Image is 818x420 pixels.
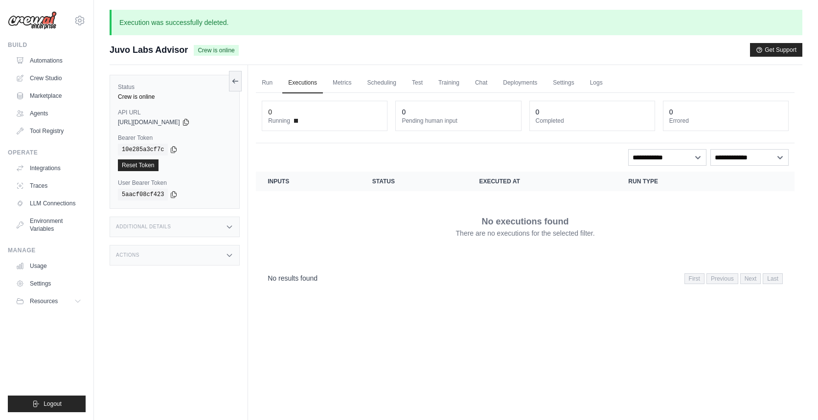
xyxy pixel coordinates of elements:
div: Operate [8,149,86,156]
a: Crew Studio [12,70,86,86]
a: Settings [12,276,86,291]
span: Juvo Labs Advisor [110,43,188,57]
button: Get Support [750,43,802,57]
label: Bearer Token [118,134,231,142]
a: Agents [12,106,86,121]
h3: Actions [116,252,139,258]
span: Running [268,117,290,125]
a: Marketplace [12,88,86,104]
a: Usage [12,258,86,274]
section: Crew executions table [256,172,795,290]
span: Last [763,273,783,284]
p: Execution was successfully deleted. [110,10,802,35]
div: 0 [536,107,540,117]
h3: Additional Details [116,224,171,230]
span: First [684,273,704,284]
span: Next [740,273,761,284]
span: [URL][DOMAIN_NAME] [118,118,180,126]
a: LLM Connections [12,196,86,211]
div: 0 [268,107,272,117]
th: Status [361,172,468,191]
a: Automations [12,53,86,68]
a: Chat [469,73,493,93]
div: Crew is online [118,93,231,101]
p: There are no executions for the selected filter. [456,228,595,238]
span: Logout [44,400,62,408]
a: Logs [584,73,609,93]
label: User Bearer Token [118,179,231,187]
a: Scheduling [362,73,402,93]
nav: Pagination [256,265,795,290]
a: Traces [12,178,86,194]
span: Resources [30,297,58,305]
span: Crew is online [194,45,238,56]
dt: Pending human input [402,117,515,125]
th: Inputs [256,172,361,191]
th: Executed at [467,172,616,191]
dt: Completed [536,117,649,125]
th: Run Type [616,172,740,191]
a: Tool Registry [12,123,86,139]
a: Executions [282,73,323,93]
a: Test [406,73,429,93]
div: Manage [8,246,86,254]
p: No results found [268,273,318,283]
a: Run [256,73,278,93]
div: Build [8,41,86,49]
div: 0 [402,107,406,117]
div: 0 [669,107,673,117]
p: No executions found [482,215,569,228]
a: Training [432,73,465,93]
nav: Pagination [684,273,783,284]
button: Logout [8,396,86,412]
a: Integrations [12,160,86,176]
a: Settings [547,73,580,93]
img: Logo [8,11,57,30]
a: Metrics [327,73,358,93]
a: Deployments [497,73,543,93]
dt: Errored [669,117,782,125]
label: Status [118,83,231,91]
button: Resources [12,293,86,309]
code: 10e285a3cf7c [118,144,168,155]
a: Reset Token [118,159,159,171]
a: Environment Variables [12,213,86,237]
label: API URL [118,109,231,116]
code: 5aacf08cf423 [118,189,168,200]
span: Previous [706,273,738,284]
